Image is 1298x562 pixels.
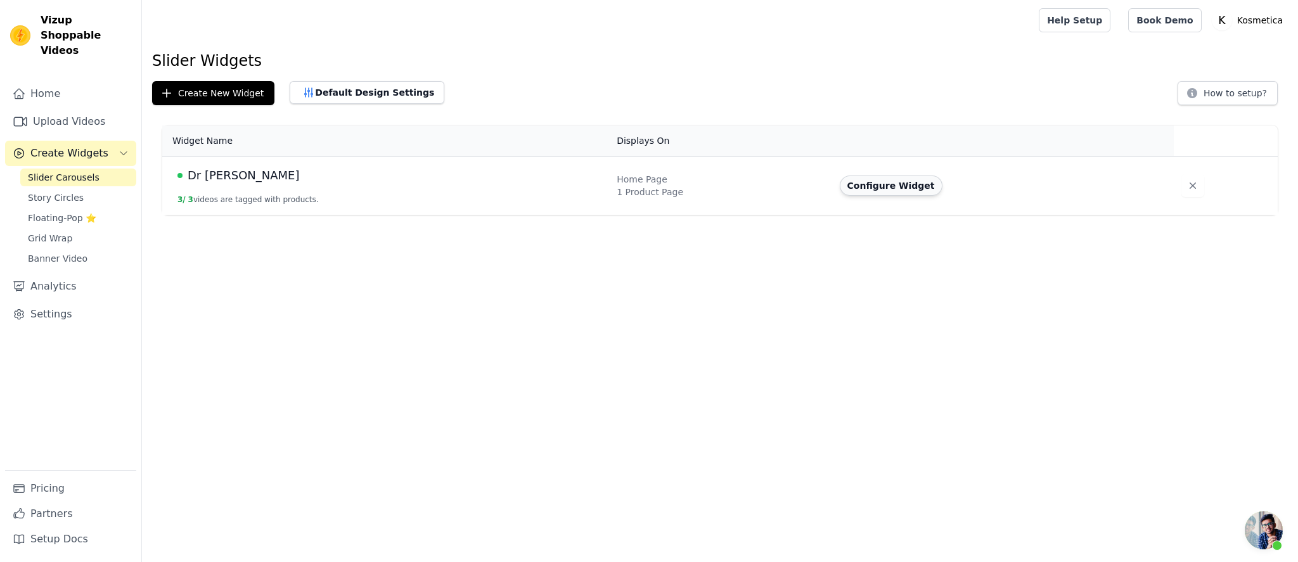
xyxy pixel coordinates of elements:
span: Dr [PERSON_NAME] [188,167,300,184]
div: Home Page [617,173,824,186]
a: Pricing [5,476,136,501]
button: Create New Widget [152,81,274,105]
span: Create Widgets [30,146,108,161]
a: Analytics [5,274,136,299]
a: Banner Video [20,250,136,267]
button: Configure Widget [840,176,942,196]
button: Delete widget [1181,174,1204,197]
span: Floating-Pop ⭐ [28,212,96,224]
p: Kosmetica [1232,9,1288,32]
h1: Slider Widgets [152,51,1288,71]
a: Help Setup [1039,8,1110,32]
span: 3 [188,195,193,204]
button: Create Widgets [5,141,136,166]
span: Vizup Shoppable Videos [41,13,131,58]
th: Widget Name [162,125,609,156]
span: Banner Video [28,252,87,265]
a: Grid Wrap [20,229,136,247]
span: Live Published [177,173,183,178]
a: Settings [5,302,136,327]
a: Book Demo [1128,8,1201,32]
span: Story Circles [28,191,84,204]
span: Slider Carousels [28,171,100,184]
button: 3/ 3videos are tagged with products. [177,195,319,205]
a: Floating-Pop ⭐ [20,209,136,227]
th: Displays On [609,125,832,156]
a: Partners [5,501,136,527]
a: How to setup? [1178,90,1278,102]
div: 1 Product Page [617,186,824,198]
a: Slider Carousels [20,169,136,186]
div: Open chat [1245,511,1283,549]
span: Grid Wrap [28,232,72,245]
a: Story Circles [20,189,136,207]
img: Vizup [10,25,30,46]
button: K Kosmetica [1212,9,1288,32]
a: Home [5,81,136,106]
a: Setup Docs [5,527,136,552]
button: How to setup? [1178,81,1278,105]
span: 3 / [177,195,186,204]
text: K [1218,14,1226,27]
button: Default Design Settings [290,81,444,104]
a: Upload Videos [5,109,136,134]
